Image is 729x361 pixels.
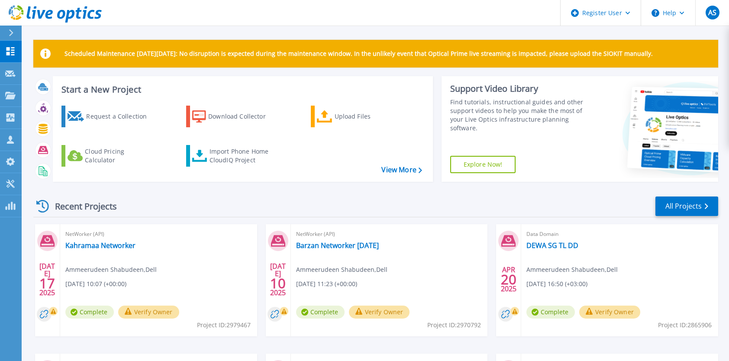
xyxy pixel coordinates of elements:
button: Verify Owner [118,306,179,319]
p: Scheduled Maintenance [DATE][DATE]: No disruption is expected during the maintenance window. In t... [65,50,653,57]
span: Complete [526,306,575,319]
span: AS [708,9,716,16]
a: Explore Now! [450,156,516,173]
span: NetWorker (API) [65,229,252,239]
div: Request a Collection [86,108,155,125]
span: Ammeerudeen Shabudeen , Dell [526,265,618,274]
div: Support Video Library [450,83,590,94]
div: Download Collector [208,108,277,125]
a: Barzan Networker [DATE] [296,241,379,250]
span: Project ID: 2970792 [427,320,481,330]
a: Request a Collection [61,106,158,127]
span: 10 [270,280,286,287]
span: NetWorker (API) [296,229,483,239]
div: Find tutorials, instructional guides and other support videos to help you make the most of your L... [450,98,590,132]
div: Cloud Pricing Calculator [85,147,154,164]
div: Import Phone Home CloudIQ Project [210,147,277,164]
span: Complete [65,306,114,319]
span: 20 [501,276,516,283]
span: Project ID: 2865906 [658,320,712,330]
span: [DATE] 10:07 (+00:00) [65,279,126,289]
div: Upload Files [335,108,404,125]
span: 17 [39,280,55,287]
a: All Projects [655,197,718,216]
div: Recent Projects [33,196,129,217]
a: Kahramaa Networker [65,241,135,250]
a: DEWA SG TL DD [526,241,578,250]
button: Verify Owner [579,306,640,319]
span: Ammeerudeen Shabudeen , Dell [65,265,157,274]
div: [DATE] 2025 [39,264,55,295]
span: Data Domain [526,229,713,239]
span: [DATE] 11:23 (+00:00) [296,279,357,289]
div: [DATE] 2025 [270,264,286,295]
button: Verify Owner [349,306,410,319]
a: View More [381,166,422,174]
h3: Start a New Project [61,85,422,94]
span: Complete [296,306,345,319]
a: Download Collector [186,106,283,127]
a: Upload Files [311,106,407,127]
span: Ammeerudeen Shabudeen , Dell [296,265,387,274]
a: Cloud Pricing Calculator [61,145,158,167]
div: APR 2025 [500,264,517,295]
span: Project ID: 2979467 [197,320,251,330]
span: [DATE] 16:50 (+03:00) [526,279,587,289]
